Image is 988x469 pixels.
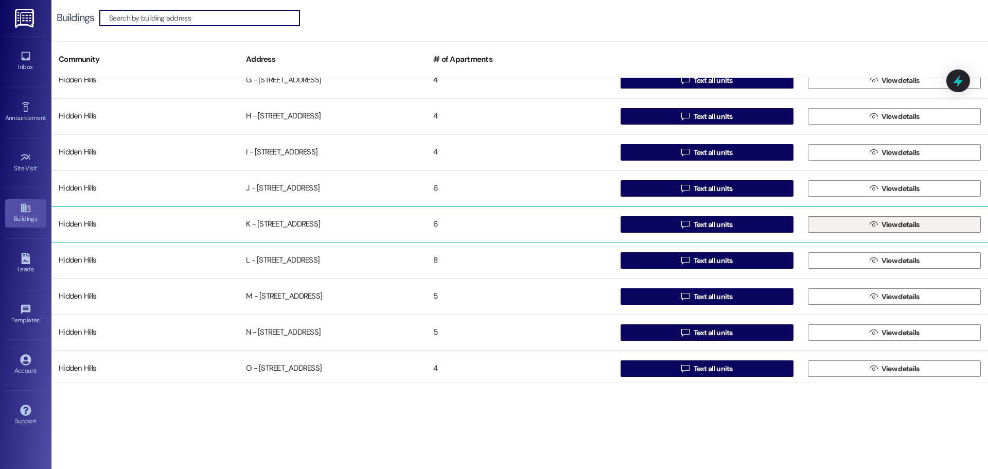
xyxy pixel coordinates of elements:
button: Text all units [621,324,793,341]
div: 4 [426,106,613,127]
i:  [681,76,689,84]
a: Templates • [5,301,46,328]
span: Text all units [694,183,733,194]
span: View details [881,363,920,374]
span: View details [881,147,920,158]
a: Account [5,351,46,379]
div: N - [STREET_ADDRESS] [239,322,426,343]
i:  [681,112,689,120]
div: G - [STREET_ADDRESS] [239,70,426,91]
div: 5 [426,322,613,343]
span: Text all units [694,111,733,122]
a: Support [5,402,46,429]
button: Text all units [621,180,793,197]
i:  [870,220,877,229]
i:  [681,364,689,373]
i:  [870,328,877,337]
div: Community [51,47,239,72]
input: Search by building address [109,11,299,25]
i:  [870,184,877,193]
i:  [870,364,877,373]
span: Text all units [694,255,733,266]
div: Hidden Hills [51,142,239,163]
button: View details [808,180,981,197]
div: 4 [426,142,613,163]
div: Address [239,47,426,72]
button: Text all units [621,252,793,269]
div: Buildings [57,12,94,23]
button: View details [808,288,981,305]
div: # of Apartments [426,47,613,72]
div: Hidden Hills [51,214,239,235]
span: View details [881,75,920,86]
div: 4 [426,358,613,379]
span: • [37,163,39,170]
span: View details [881,291,920,302]
span: Text all units [694,75,733,86]
div: K - [STREET_ADDRESS] [239,214,426,235]
a: Leads [5,250,46,277]
div: O - [STREET_ADDRESS] [239,358,426,379]
div: Hidden Hills [51,322,239,343]
i:  [870,112,877,120]
div: Hidden Hills [51,286,239,307]
div: L - [STREET_ADDRESS] [239,250,426,271]
div: 4 [426,70,613,91]
span: Text all units [694,219,733,230]
i:  [681,328,689,337]
button: View details [808,72,981,89]
span: View details [881,327,920,338]
a: Inbox [5,47,46,75]
i:  [870,76,877,84]
div: J - [STREET_ADDRESS] [239,178,426,199]
div: M - [STREET_ADDRESS] [239,286,426,307]
button: Text all units [621,360,793,377]
div: 5 [426,286,613,307]
div: H - [STREET_ADDRESS] [239,106,426,127]
div: Hidden Hills [51,358,239,379]
span: Text all units [694,291,733,302]
i:  [870,292,877,301]
a: Site Visit • [5,149,46,177]
div: I - [STREET_ADDRESS] [239,142,426,163]
div: Hidden Hills [51,70,239,91]
div: 6 [426,178,613,199]
button: Text all units [621,216,793,233]
span: • [40,315,41,322]
span: Text all units [694,327,733,338]
i:  [681,220,689,229]
span: View details [881,111,920,122]
a: Buildings [5,199,46,227]
div: 8 [426,250,613,271]
div: Hidden Hills [51,178,239,199]
div: Hidden Hills [51,106,239,127]
button: View details [808,324,981,341]
img: ResiDesk Logo [15,9,36,28]
span: Text all units [694,147,733,158]
button: View details [808,252,981,269]
button: Text all units [621,72,793,89]
i:  [681,256,689,265]
span: View details [881,255,920,266]
span: View details [881,183,920,194]
span: Text all units [694,363,733,374]
i:  [870,148,877,157]
div: Hidden Hills [51,250,239,271]
i:  [681,148,689,157]
div: 6 [426,214,613,235]
button: Text all units [621,288,793,305]
button: View details [808,216,981,233]
button: View details [808,108,981,125]
button: Text all units [621,108,793,125]
i:  [681,184,689,193]
button: Text all units [621,144,793,161]
i:  [870,256,877,265]
button: View details [808,360,981,377]
button: View details [808,144,981,161]
span: View details [881,219,920,230]
span: • [46,113,47,120]
i:  [681,292,689,301]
